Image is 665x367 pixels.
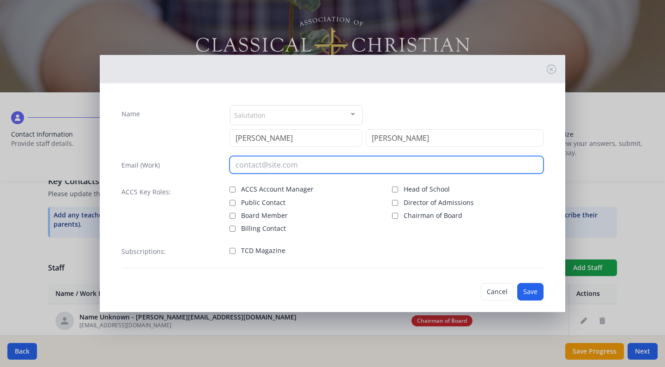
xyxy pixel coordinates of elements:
label: ACCS Key Roles: [121,187,171,197]
input: Board Member [230,213,236,219]
button: Cancel [481,283,514,301]
span: Public Contact [241,198,285,207]
input: Chairman of Board [392,213,398,219]
span: Director of Admissions [404,198,474,207]
span: ACCS Account Manager [241,185,314,194]
span: Board Member [241,211,288,220]
input: Director of Admissions [392,200,398,206]
label: Subscriptions: [121,247,166,256]
span: Billing Contact [241,224,286,233]
input: Head of School [392,187,398,193]
label: Email (Work) [121,161,160,170]
input: Public Contact [230,200,236,206]
input: ACCS Account Manager [230,187,236,193]
span: TCD Magazine [241,246,285,255]
input: Billing Contact [230,226,236,232]
span: Salutation [234,109,266,120]
input: Last Name [366,129,544,147]
span: Head of School [404,185,450,194]
label: Name [121,109,140,119]
span: Chairman of Board [404,211,462,220]
input: First Name [230,129,362,147]
button: Save [517,283,544,301]
input: contact@site.com [230,156,544,174]
input: TCD Magazine [230,248,236,254]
